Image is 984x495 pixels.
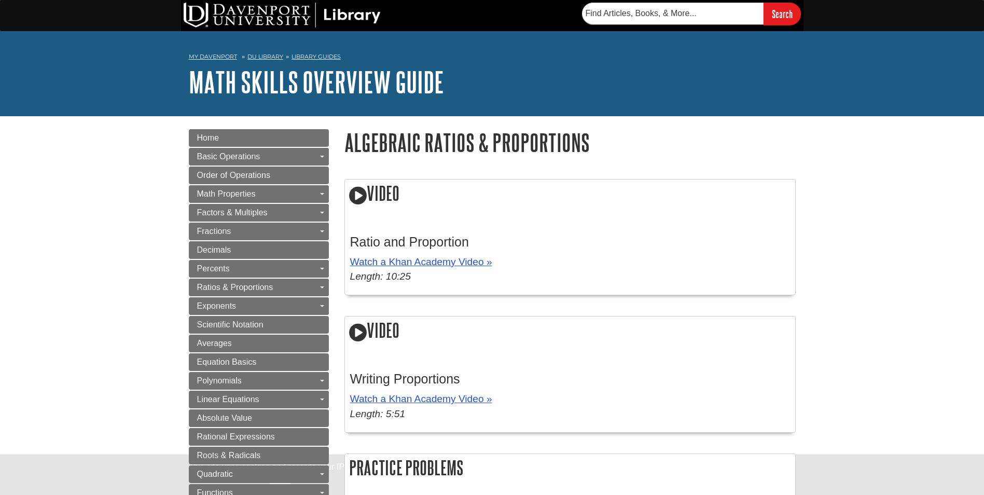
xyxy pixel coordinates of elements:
[582,3,801,25] form: Searches DU Library's articles, books, and more
[345,180,795,209] h2: Video
[197,245,231,254] span: Decimals
[189,129,329,147] a: Home
[189,167,329,184] a: Order of Operations
[197,152,260,161] span: Basic Operations
[345,454,795,482] h2: Practice Problems
[197,339,232,348] span: Averages
[344,129,796,156] h1: Algebraic Ratios & Proportions
[197,189,256,198] span: Math Properties
[292,53,341,60] a: Library Guides
[582,3,764,24] input: Find Articles, Books, & More...
[189,316,329,334] a: Scientific Notation
[764,3,801,25] input: Search
[189,148,329,166] a: Basic Operations
[189,297,329,315] a: Exponents
[197,376,242,385] span: Polynomials
[350,408,406,419] em: Length: 5:51
[197,357,257,366] span: Equation Basics
[197,208,268,217] span: Factors & Multiples
[184,3,381,27] img: DU Library
[189,409,329,427] a: Absolute Value
[189,241,329,259] a: Decimals
[345,317,795,346] h2: Video
[197,264,230,273] span: Percents
[197,395,259,404] span: Linear Equations
[350,271,411,282] em: Length: 10:25
[189,372,329,390] a: Polynomials
[197,171,270,180] span: Order of Operations
[189,66,444,98] a: Math Skills Overview Guide
[197,283,273,292] span: Ratios & Proportions
[197,470,233,478] span: Quadratic
[189,260,329,278] a: Percents
[189,204,329,222] a: Factors & Multiples
[197,227,231,236] span: Fractions
[189,465,329,483] a: Quadratic
[350,256,492,267] a: Watch a Khan Academy Video »
[189,279,329,296] a: Ratios & Proportions
[350,393,492,404] a: Watch a Khan Academy Video »
[350,235,790,250] h3: Ratio and Proportion
[350,372,790,387] h3: Writing Proportions
[189,185,329,203] a: Math Properties
[197,451,261,460] span: Roots & Radicals
[189,391,329,408] a: Linear Equations
[189,335,329,352] a: Averages
[189,428,329,446] a: Rational Expressions
[247,53,283,60] a: DU Library
[189,223,329,240] a: Fractions
[189,353,329,371] a: Equation Basics
[189,50,796,66] nav: breadcrumb
[197,301,237,310] span: Exponents
[197,320,264,329] span: Scientific Notation
[189,447,329,464] a: Roots & Radicals
[189,52,237,61] a: My Davenport
[197,414,252,422] span: Absolute Value
[197,432,275,441] span: Rational Expressions
[197,133,219,142] span: Home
